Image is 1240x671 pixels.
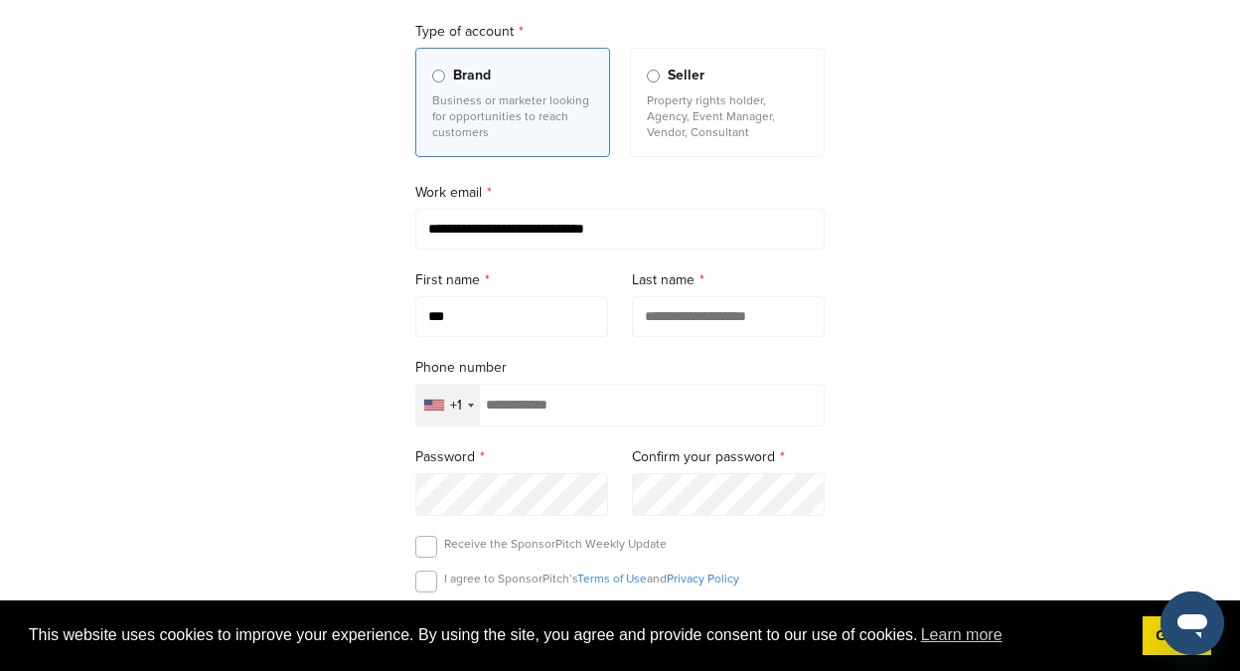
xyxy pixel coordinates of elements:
span: This website uses cookies to improve your experience. By using the site, you agree and provide co... [29,620,1127,650]
label: Phone number [415,357,825,379]
input: Seller Property rights holder, Agency, Event Manager, Vendor, Consultant [647,70,660,83]
p: I agree to SponsorPitch’s and [444,571,739,587]
label: Work email [415,182,825,204]
div: +1 [450,399,462,413]
a: learn more about cookies [918,620,1006,650]
iframe: Button to launch messaging window [1161,591,1224,655]
label: Type of account [415,21,825,43]
a: Terms of Use [577,572,647,586]
span: Seller [668,65,704,86]
p: Property rights holder, Agency, Event Manager, Vendor, Consultant [647,92,808,140]
span: Brand [453,65,491,86]
p: Receive the SponsorPitch Weekly Update [444,536,667,552]
label: First name [415,269,608,291]
div: Selected country [416,385,480,425]
label: Last name [632,269,825,291]
a: Privacy Policy [667,572,739,586]
label: Password [415,446,608,468]
input: Brand Business or marketer looking for opportunities to reach customers [432,70,445,83]
p: Business or marketer looking for opportunities to reach customers [432,92,593,140]
label: Confirm your password [632,446,825,468]
a: dismiss cookie message [1143,616,1211,656]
